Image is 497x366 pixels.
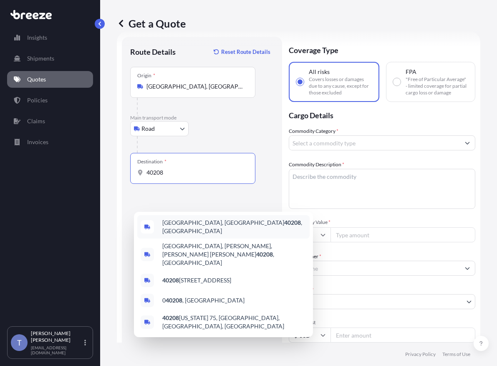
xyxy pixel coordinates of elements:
span: Commodity Value [289,219,475,226]
label: Commodity Category [289,127,338,135]
p: Privacy Policy [405,351,436,358]
span: "Free of Particular Average" - limited coverage for partial cargo loss or damage [406,76,469,96]
p: Main transport mode [130,114,274,121]
p: Cargo Details [289,102,475,127]
span: [GEOGRAPHIC_DATA], [GEOGRAPHIC_DATA] , [GEOGRAPHIC_DATA] [162,219,306,235]
span: Freight Cost [289,319,475,326]
p: Claims [27,117,45,125]
input: Full name [289,261,460,276]
p: Policies [27,96,48,104]
span: [US_STATE] 75, [GEOGRAPHIC_DATA], [GEOGRAPHIC_DATA], [GEOGRAPHIC_DATA] [162,314,306,330]
div: Destination [137,158,167,165]
span: Covers losses or damages due to any cause, except for those excluded [309,76,372,96]
b: 40208 [162,277,179,284]
span: [STREET_ADDRESS] [162,276,231,285]
div: Origin [137,72,155,79]
input: Destination [146,168,245,177]
p: Terms of Use [442,351,470,358]
input: Select a commodity type [289,135,460,150]
span: 0 , [GEOGRAPHIC_DATA] [162,296,245,305]
b: 40208 [284,219,301,226]
p: Invoices [27,138,48,146]
p: [EMAIL_ADDRESS][DOMAIN_NAME] [31,345,83,355]
button: Show suggestions [460,135,475,150]
p: Coverage Type [289,37,475,62]
div: Show suggestions [134,212,313,337]
p: Route Details [130,47,176,57]
p: Get a Quote [117,17,186,30]
b: 40208 [162,314,179,321]
p: Quotes [27,75,46,84]
button: Show suggestions [460,261,475,276]
p: [PERSON_NAME] [PERSON_NAME] [31,330,83,343]
span: [GEOGRAPHIC_DATA], [PERSON_NAME], [PERSON_NAME] [PERSON_NAME] , [GEOGRAPHIC_DATA] [162,242,306,267]
label: Commodity Description [289,160,344,169]
span: All risks [309,68,330,76]
input: Type amount [330,227,475,242]
input: Origin [146,82,245,91]
span: Road [141,125,155,133]
span: FPA [406,68,416,76]
p: Shipments [27,54,54,63]
b: 40208 [166,297,182,304]
b: 40208 [256,251,273,258]
button: Select transport [130,121,189,136]
p: Insights [27,33,47,42]
input: Enter amount [330,328,475,343]
p: Reset Route Details [221,48,270,56]
span: T [17,338,22,347]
